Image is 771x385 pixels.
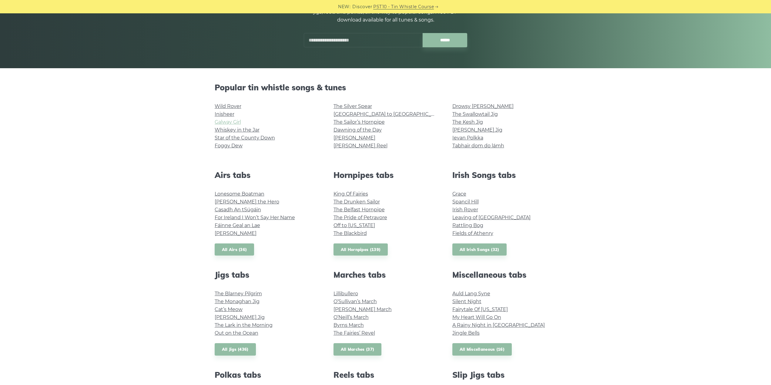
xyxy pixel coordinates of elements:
a: Wild Rover [215,103,241,109]
a: Off to [US_STATE] [334,223,375,228]
a: Lillibullero [334,291,358,296]
span: NEW: [338,3,350,10]
a: Whiskey in the Jar [215,127,260,133]
a: The Belfast Hornpipe [334,207,385,213]
a: All Irish Songs (32) [452,243,507,256]
h2: Miscellaneous tabs [452,270,557,280]
a: [PERSON_NAME] Reel [334,143,387,149]
a: The Lark in the Morning [215,322,273,328]
h2: Hornpipes tabs [334,170,438,180]
a: All Hornpipes (139) [334,243,388,256]
a: Tabhair dom do lámh [452,143,504,149]
a: Rattling Bog [452,223,483,228]
a: The Swallowtail Jig [452,111,498,117]
a: Lonesome Boatman [215,191,264,197]
a: The Fairies’ Revel [334,330,375,336]
h2: Irish Songs tabs [452,170,557,180]
a: Jingle Bells [452,330,480,336]
a: [PERSON_NAME] Jig [215,314,265,320]
a: Irish Rover [452,207,478,213]
a: Auld Lang Syne [452,291,490,296]
a: The Pride of Petravore [334,215,387,220]
a: Cat’s Meow [215,306,243,312]
h2: Airs tabs [215,170,319,180]
h2: Reels tabs [334,370,438,380]
a: All Marches (37) [334,343,382,356]
a: PST10 - Tin Whistle Course [373,3,434,10]
a: The Blarney Pilgrim [215,291,262,296]
a: Byrns March [334,322,364,328]
a: Fáinne Geal an Lae [215,223,260,228]
a: Casadh An tSúgáin [215,207,261,213]
a: Galway Girl [215,119,241,125]
a: Fairytale Of [US_STATE] [452,306,508,312]
h2: Polkas tabs [215,370,319,380]
a: All Jigs (436) [215,343,256,356]
a: Out on the Ocean [215,330,258,336]
a: The Drunken Sailor [334,199,380,205]
a: [PERSON_NAME] [334,135,375,141]
a: A Rainy Night in [GEOGRAPHIC_DATA] [452,322,545,328]
a: Grace [452,191,466,197]
a: The Blackbird [334,230,367,236]
a: My Heart Will Go On [452,314,501,320]
a: O’Sullivan’s March [334,299,377,304]
a: O’Neill’s March [334,314,369,320]
a: [PERSON_NAME] March [334,306,392,312]
span: Discover [352,3,372,10]
a: Silent Night [452,299,481,304]
a: Foggy Dew [215,143,243,149]
a: [PERSON_NAME] Jig [452,127,502,133]
a: Inisheer [215,111,234,117]
a: Drowsy [PERSON_NAME] [452,103,514,109]
a: [GEOGRAPHIC_DATA] to [GEOGRAPHIC_DATA] [334,111,445,117]
a: All Miscellaneous (16) [452,343,512,356]
h2: Jigs tabs [215,270,319,280]
a: Dawning of the Day [334,127,382,133]
a: Ievan Polkka [452,135,483,141]
a: The Monaghan Jig [215,299,260,304]
h2: Marches tabs [334,270,438,280]
a: [PERSON_NAME] [215,230,256,236]
h2: Slip Jigs tabs [452,370,557,380]
a: For Ireland I Won’t Say Her Name [215,215,295,220]
a: The Silver Spear [334,103,372,109]
a: The Kesh Jig [452,119,483,125]
a: The Sailor’s Hornpipe [334,119,385,125]
h2: Popular tin whistle songs & tunes [215,83,557,92]
a: Star of the County Down [215,135,275,141]
a: Fields of Athenry [452,230,493,236]
a: Leaving of [GEOGRAPHIC_DATA] [452,215,531,220]
a: [PERSON_NAME] the Hero [215,199,279,205]
a: All Airs (36) [215,243,254,256]
a: King Of Fairies [334,191,368,197]
a: Spancil Hill [452,199,479,205]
